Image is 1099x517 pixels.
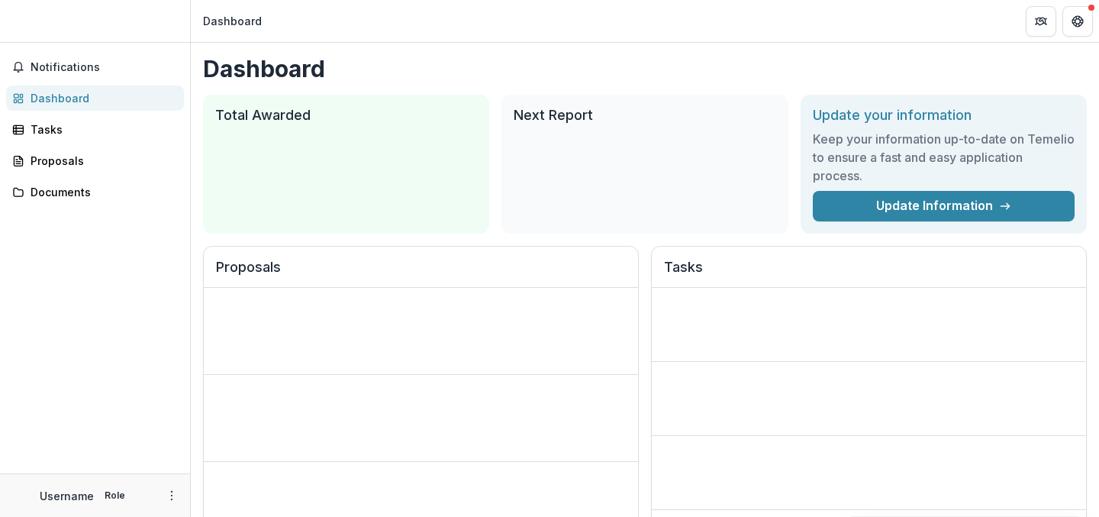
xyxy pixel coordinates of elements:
[31,61,178,74] span: Notifications
[197,10,268,32] nav: breadcrumb
[215,107,477,124] h2: Total Awarded
[6,117,184,142] a: Tasks
[203,55,1087,82] h1: Dashboard
[813,107,1075,124] h2: Update your information
[100,489,130,502] p: Role
[6,55,184,79] button: Notifications
[813,130,1075,185] h3: Keep your information up-to-date on Temelio to ensure a fast and easy application process.
[6,86,184,111] a: Dashboard
[203,13,262,29] div: Dashboard
[6,148,184,173] a: Proposals
[163,486,181,505] button: More
[216,259,626,288] h2: Proposals
[664,259,1074,288] h2: Tasks
[31,90,172,106] div: Dashboard
[1062,6,1093,37] button: Get Help
[514,107,775,124] h2: Next Report
[813,191,1075,221] a: Update Information
[6,179,184,205] a: Documents
[31,153,172,169] div: Proposals
[31,184,172,200] div: Documents
[1026,6,1056,37] button: Partners
[40,488,94,504] p: Username
[31,121,172,137] div: Tasks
